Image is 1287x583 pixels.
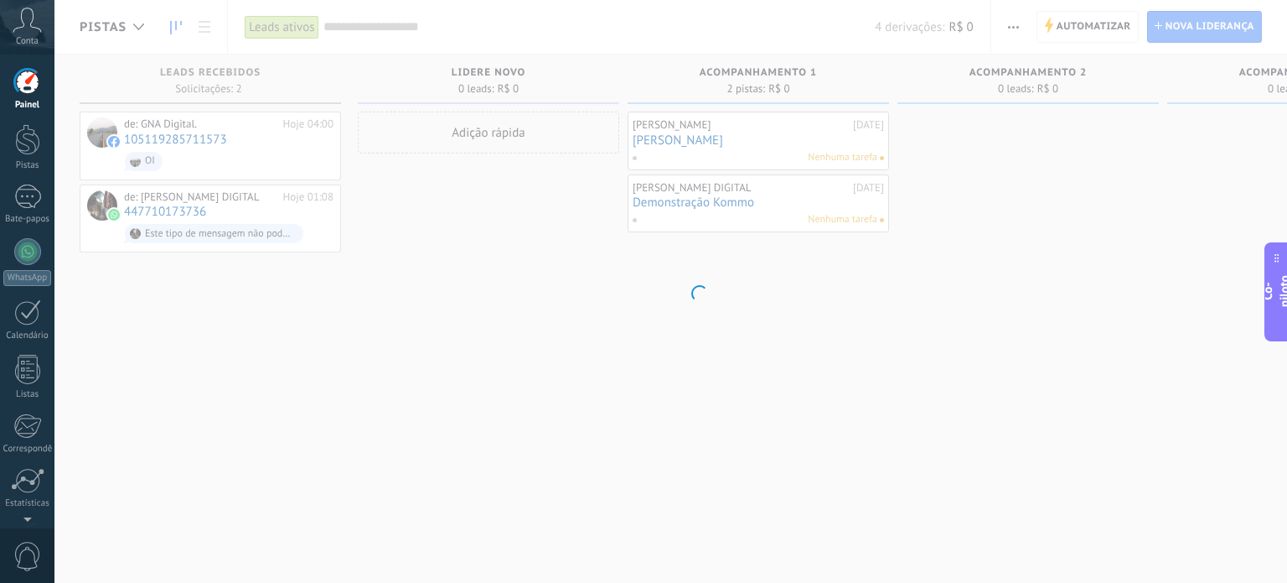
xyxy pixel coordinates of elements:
font: Bate-papos [5,213,49,225]
font: Listas [16,388,39,400]
font: WhatsApp [8,272,47,284]
font: Correspondência [3,443,69,455]
font: Painel [15,99,39,111]
font: Pistas [16,159,39,171]
font: Calendário [6,330,48,341]
font: Conta [16,35,39,47]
